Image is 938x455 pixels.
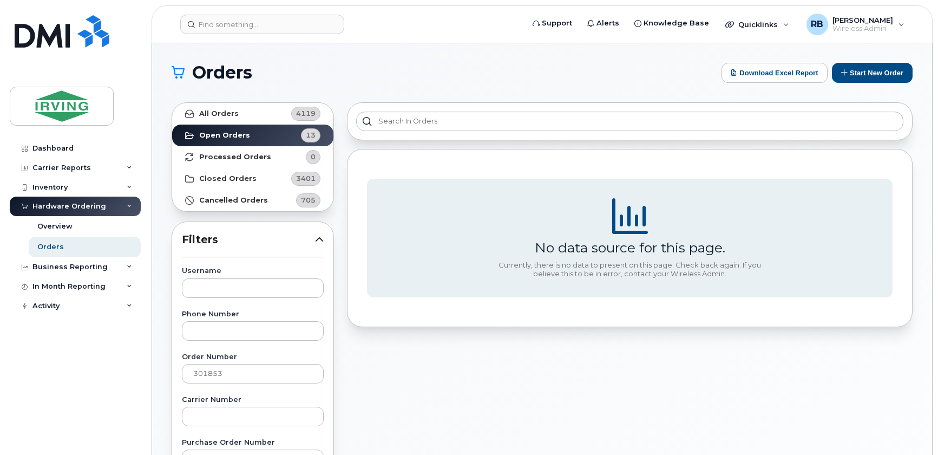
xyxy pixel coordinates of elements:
label: Carrier Number [182,396,324,404]
span: Orders [192,64,252,81]
div: No data source for this page. [535,239,725,256]
button: Start New Order [832,63,913,83]
a: Open Orders13 [172,125,333,146]
a: Processed Orders0 [172,146,333,168]
label: Phone Number [182,311,324,318]
span: 705 [301,195,316,205]
label: Purchase Order Number [182,439,324,446]
strong: All Orders [199,109,239,118]
strong: Open Orders [199,131,250,140]
div: Currently, there is no data to present on this page. Check back again. If you believe this to be ... [495,261,765,278]
button: Download Excel Report [721,63,828,83]
a: All Orders4119 [172,103,333,125]
strong: Processed Orders [199,153,271,161]
a: Cancelled Orders705 [172,190,333,211]
span: 0 [311,152,316,162]
input: Search in orders [356,112,903,131]
span: 3401 [296,173,316,184]
span: 13 [306,130,316,140]
span: Filters [182,232,315,248]
label: Order Number [182,354,324,361]
strong: Cancelled Orders [199,196,268,205]
label: Username [182,268,324,275]
strong: Closed Orders [199,174,257,183]
a: Closed Orders3401 [172,168,333,190]
span: 4119 [296,108,316,119]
